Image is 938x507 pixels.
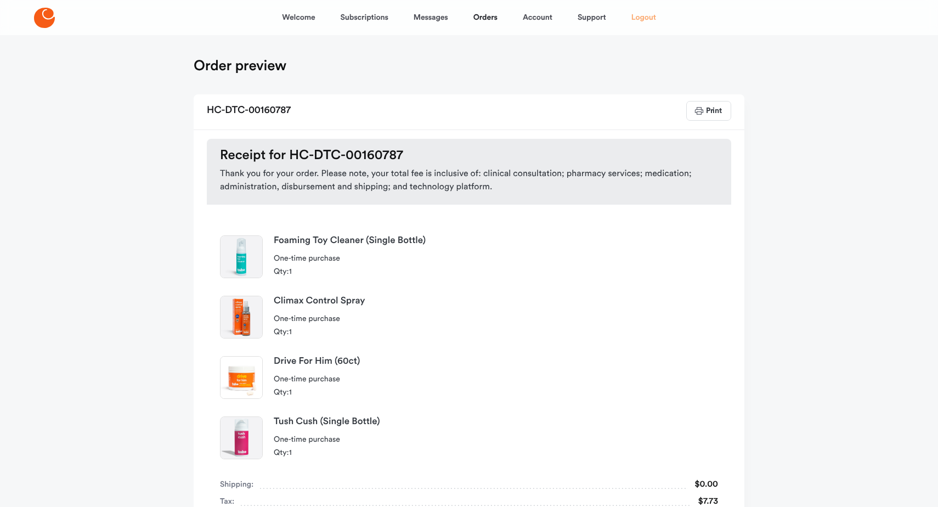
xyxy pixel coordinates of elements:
[274,417,718,426] strong: tush cush (single bottle)
[341,4,388,31] a: Subscriptions
[274,357,718,366] strong: Drive for him (60ct)
[274,388,718,398] p: Qty: 1
[274,448,718,458] p: Qty: 1
[686,101,731,121] button: Print
[414,4,448,31] a: Messages
[220,148,718,163] h3: Receipt for HC-DTC-00160787
[220,167,718,194] span: Thank you for your order. Please note, your total fee is inclusive of: clinical consultation; pha...
[274,328,718,337] p: Qty: 1
[194,57,286,75] h1: Order preview
[274,254,718,264] p: One-time purchase
[274,375,718,385] p: One-time purchase
[207,101,291,121] h2: HC-DTC-00160787
[282,4,315,31] a: Welcome
[274,236,718,245] strong: Foaming toy cleaner (single bottle)
[473,4,498,31] a: Orders
[705,107,722,115] span: Print
[274,267,718,277] p: Qty: 1
[220,477,253,492] span: Shipping:
[523,4,552,31] a: Account
[274,314,718,324] p: One-time purchase
[274,435,718,445] p: One-time purchase
[631,4,656,31] a: Logout
[274,296,718,306] strong: Climax Control Spray
[688,477,718,492] div: $0.00
[578,4,606,31] a: Support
